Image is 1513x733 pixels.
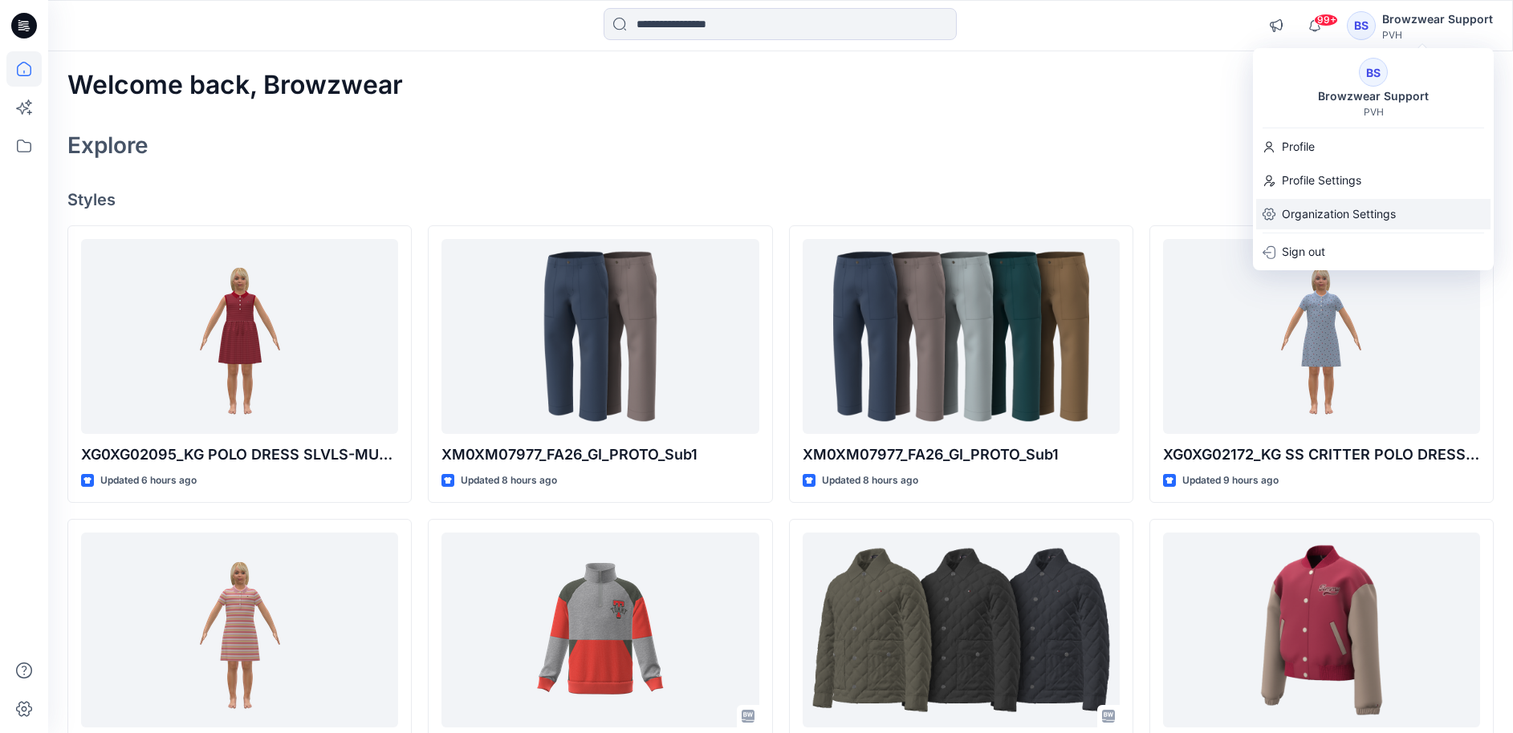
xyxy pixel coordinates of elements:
[1282,199,1396,229] p: Organization Settings
[81,443,398,466] p: XG0XG02095_KG POLO DRESS SLVLS-MULTI_PROTO_V01
[81,533,398,728] a: XG0XG02168_KG SS MULTI STRIPE POLO DRESS_PROTO_V01
[1253,132,1494,162] a: Profile
[1314,14,1338,26] span: 99+
[441,443,759,466] p: XM0XM07977_FA26_GI_PROTO_Sub1
[803,533,1120,728] a: XM0XM08006 - LIC M REVERSIBLE QUILTED JACKET - PROTO - V01
[803,443,1120,466] p: XM0XM07977_FA26_GI_PROTO_Sub1
[1382,29,1493,41] div: PVH
[81,239,398,435] a: XG0XG02095_KG POLO DRESS SLVLS-MULTI_PROTO_V01
[1347,11,1376,40] div: BS
[1182,472,1279,489] p: Updated 9 hours ago
[803,239,1120,435] a: XM0XM07977_FA26_GI_PROTO_Sub1
[1282,132,1315,162] p: Profile
[461,472,557,489] p: Updated 8 hours ago
[100,472,197,489] p: Updated 6 hours ago
[1163,239,1480,435] a: XG0XG02172_KG SS CRITTER POLO DRESS- FLORAL_PROTO_V01
[1253,165,1494,196] a: Profile Settings
[1382,10,1493,29] div: Browzwear Support
[1308,87,1438,106] div: Browzwear Support
[441,533,759,728] a: XB0XB02315 - KB FINN COLORBLOCK QZ - PROTO - V01
[67,190,1494,209] h4: Styles
[1359,58,1388,87] div: BS
[1282,237,1325,267] p: Sign out
[441,239,759,435] a: XM0XM07977_FA26_GI_PROTO_Sub1
[1163,443,1480,466] p: XG0XG02172_KG SS CRITTER POLO DRESS- FLORAL_PROTO_V01
[1282,165,1361,196] p: Profile Settings
[822,472,918,489] p: Updated 8 hours ago
[1253,199,1494,229] a: Organization Settings
[1163,533,1480,728] a: XG0XG02306_FA26_GI_PROTO_Sub1
[67,132,148,158] h2: Explore
[67,71,403,100] h2: Welcome back, Browzwear
[1364,106,1384,118] div: PVH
